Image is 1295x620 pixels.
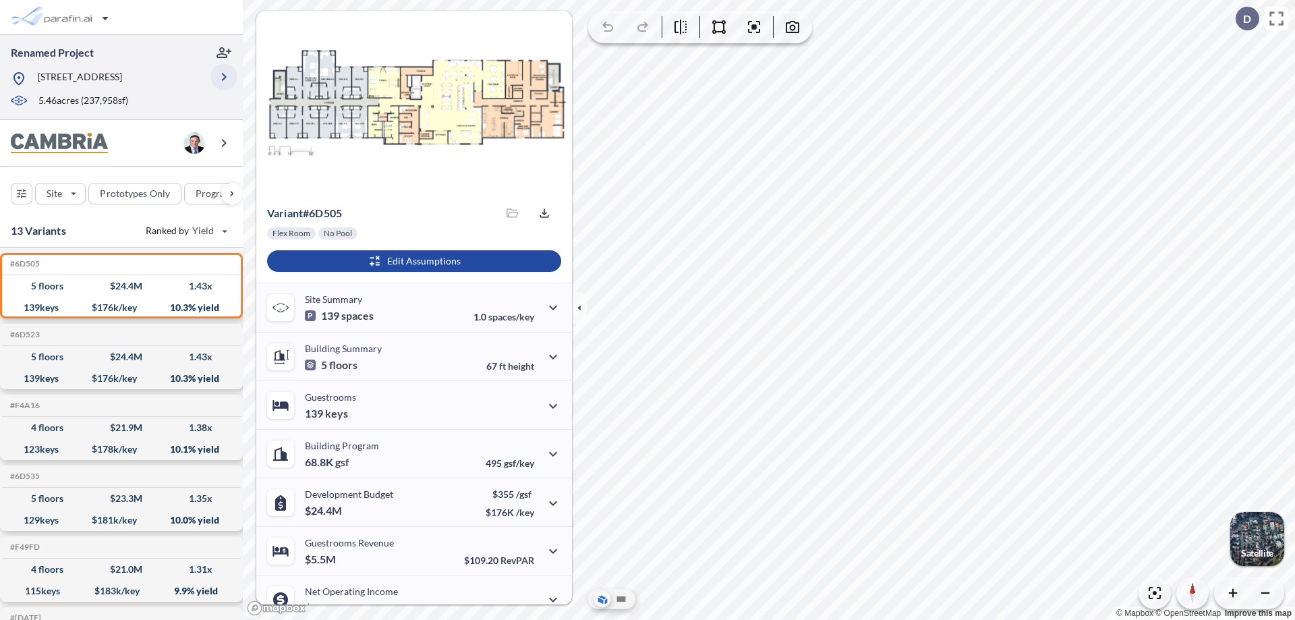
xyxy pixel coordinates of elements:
span: spaces/key [488,311,534,322]
p: $5.5M [305,553,338,566]
span: Variant [267,206,303,219]
span: height [508,360,534,372]
p: Building Summary [305,343,382,354]
a: Improve this map [1225,609,1292,618]
span: /gsf [516,488,531,500]
a: OpenStreetMap [1155,609,1221,618]
p: D [1243,13,1251,25]
h5: Click to copy the code [7,401,40,410]
button: Edit Assumptions [267,250,561,272]
p: Prototypes Only [100,187,170,200]
button: Program [184,183,257,204]
span: /key [516,507,534,518]
p: Site [47,187,62,200]
p: Building Program [305,440,379,451]
a: Mapbox [1116,609,1153,618]
p: 1.0 [473,311,534,322]
p: Guestrooms Revenue [305,537,394,548]
button: Switcher ImageSatellite [1230,512,1284,566]
span: RevPAR [500,555,534,566]
p: 5 [305,358,357,372]
span: floors [329,358,357,372]
a: Mapbox homepage [247,600,306,616]
p: Site Summary [305,293,362,305]
h5: Click to copy the code [7,542,40,552]
p: $109.20 [464,555,534,566]
h5: Click to copy the code [7,472,40,481]
p: [STREET_ADDRESS] [38,70,122,87]
span: gsf/key [504,457,534,469]
button: Site Plan [613,591,629,607]
p: Renamed Project [11,45,94,60]
span: spaces [341,309,374,322]
p: Program [196,187,233,200]
span: keys [325,407,348,420]
p: $24.4M [305,504,344,517]
p: 67 [486,360,534,372]
img: Switcher Image [1230,512,1284,566]
p: $355 [486,488,534,500]
p: 139 [305,309,374,322]
h5: Click to copy the code [7,330,40,339]
p: 495 [486,457,534,469]
p: Edit Assumptions [387,254,461,268]
img: BrandImage [11,133,108,154]
button: Ranked by Yield [135,220,236,242]
p: Guestrooms [305,391,356,403]
h5: Click to copy the code [7,259,40,269]
span: margin [505,603,534,615]
p: 68.8K [305,455,349,469]
p: 13 Variants [11,223,66,239]
span: Yield [192,224,214,237]
span: gsf [335,455,349,469]
button: Prototypes Only [88,183,181,204]
button: Aerial View [594,591,610,607]
p: No Pool [324,228,352,239]
button: Site [35,183,86,204]
p: 139 [305,407,348,420]
img: user logo [183,132,205,154]
p: # 6d505 [267,206,342,220]
span: ft [499,360,506,372]
p: Satellite [1241,548,1273,559]
p: Flex Room [272,228,310,239]
p: Net Operating Income [305,586,398,597]
p: $176K [486,507,534,518]
p: 5.46 acres ( 237,958 sf) [38,94,128,109]
p: 45.0% [477,603,534,615]
p: Development Budget [305,488,393,500]
p: $2.5M [305,601,338,615]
